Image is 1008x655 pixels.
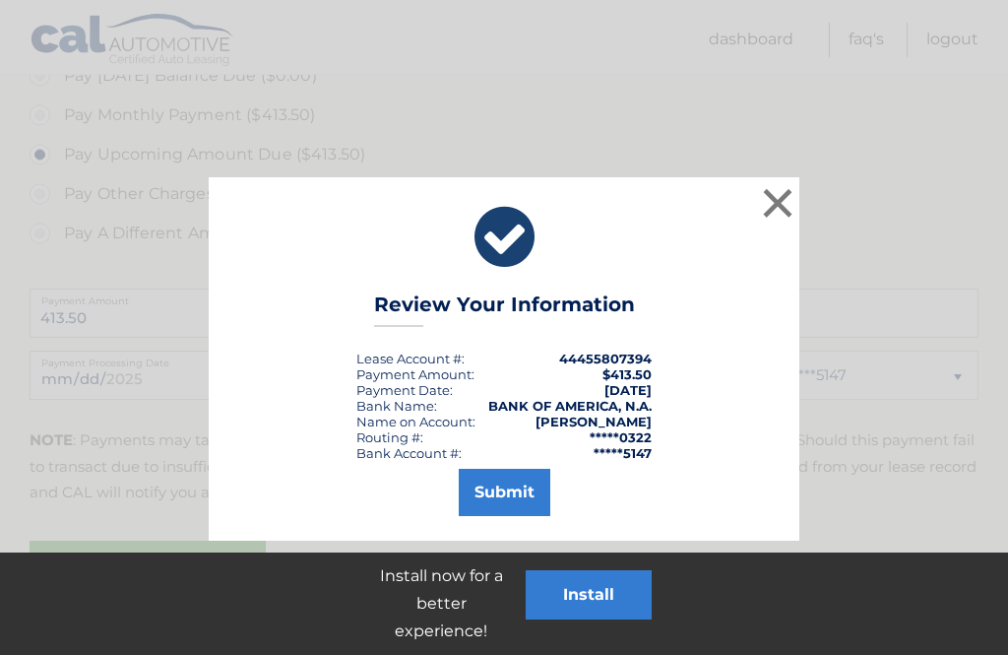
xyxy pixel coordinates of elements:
div: Lease Account #: [356,351,465,366]
button: Install [526,570,652,620]
button: Submit [459,469,550,516]
div: Bank Name: [356,398,437,414]
div: Payment Amount: [356,366,474,382]
div: Name on Account: [356,414,475,429]
div: : [356,382,453,398]
strong: BANK OF AMERICA, N.A. [488,398,652,414]
strong: 44455807394 [559,351,652,366]
p: Install now for a better experience! [356,562,526,645]
span: [DATE] [604,382,652,398]
span: Payment Date [356,382,450,398]
strong: [PERSON_NAME] [535,414,652,429]
span: $413.50 [602,366,652,382]
button: × [758,183,797,223]
h3: Review Your Information [374,293,635,327]
div: Bank Account #: [356,445,462,461]
div: Routing #: [356,429,423,445]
